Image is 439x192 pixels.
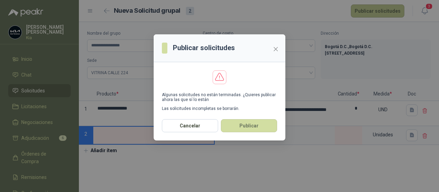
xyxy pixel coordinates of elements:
[162,106,277,111] p: Las solicitudes incompletas se borrarán.
[173,43,235,53] h3: Publicar solicitudes
[270,44,281,55] button: Close
[221,119,277,132] button: Publicar
[162,92,277,102] p: Algunas solicitudes no están terminadas. ¿Quieres publicar ahora las que sí lo están
[162,119,218,132] button: Cancelar
[273,46,278,52] span: close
